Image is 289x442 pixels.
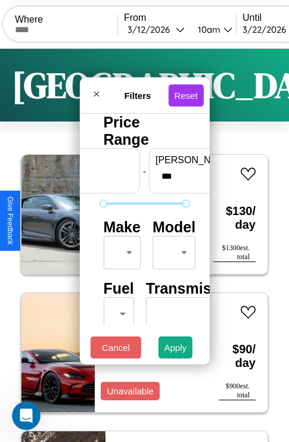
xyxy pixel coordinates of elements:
[156,155,257,166] label: [PERSON_NAME]
[128,24,176,35] div: 3 / 12 / 2026
[103,280,133,297] h4: Fuel
[103,219,141,236] h4: Make
[15,14,117,25] label: Where
[107,90,168,100] h4: Filters
[107,383,153,399] p: Unavailable
[219,331,256,382] h3: $ 90 / day
[103,114,185,148] h4: Price Range
[12,401,41,430] iframe: Intercom live chat
[159,337,193,359] button: Apply
[213,244,256,262] div: $ 1300 est. total
[91,337,141,359] button: Cancel
[124,13,236,23] label: From
[188,23,236,36] button: 10am
[143,163,146,179] p: -
[146,280,242,297] h4: Transmission
[124,23,188,36] button: 3/12/2026
[213,192,256,244] h3: $ 130 / day
[168,84,203,106] button: Reset
[192,24,223,35] div: 10am
[6,197,14,245] div: Give Feedback
[32,155,133,166] label: min price
[153,219,195,236] h4: Model
[219,382,256,400] div: $ 900 est. total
